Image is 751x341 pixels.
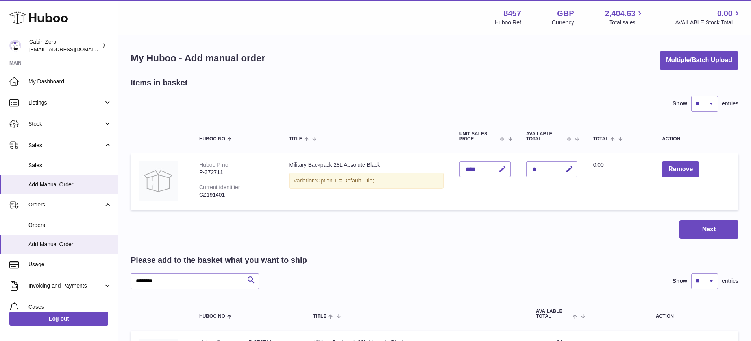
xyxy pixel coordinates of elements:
[552,19,574,26] div: Currency
[675,19,742,26] span: AVAILABLE Stock Total
[593,136,609,142] span: Total
[28,241,112,248] span: Add Manual Order
[316,177,374,184] span: Option 1 = Default Title;
[675,8,742,26] a: 0.00 AVAILABLE Stock Total
[591,301,738,327] th: Action
[28,201,104,208] span: Orders
[28,181,112,188] span: Add Manual Order
[28,261,112,268] span: Usage
[29,38,100,53] div: Cabin Zero
[199,314,225,319] span: Huboo no
[199,136,225,142] span: Huboo no
[28,78,112,85] span: My Dashboard
[605,8,636,19] span: 2,404.63
[495,19,521,26] div: Huboo Ref
[28,282,104,289] span: Invoicing and Payments
[28,99,104,107] span: Listings
[9,40,21,52] img: huboo@cabinzero.com
[281,153,451,210] td: Military Backpack 28L Absolute Black
[557,8,574,19] strong: GBP
[139,161,178,201] img: Military Backpack 28L Absolute Black
[131,255,307,265] h2: Please add to the basket what you want to ship
[28,303,112,311] span: Cases
[609,19,644,26] span: Total sales
[199,169,274,176] div: P-372711
[199,184,240,190] div: Current identifier
[679,220,738,239] button: Next
[289,173,444,189] div: Variation:
[199,162,228,168] div: Huboo P no
[313,314,326,319] span: Title
[131,77,188,88] h2: Items in basket
[662,161,699,177] button: Remove
[717,8,733,19] span: 0.00
[673,100,687,107] label: Show
[503,8,521,19] strong: 8457
[28,120,104,128] span: Stock
[459,131,498,142] span: Unit Sales Price
[131,52,265,65] h1: My Huboo - Add manual order
[722,100,738,107] span: entries
[28,221,112,229] span: Orders
[660,51,738,70] button: Multiple/Batch Upload
[593,162,604,168] span: 0.00
[199,191,274,199] div: CZ191401
[526,131,565,142] span: AVAILABLE Total
[605,8,645,26] a: 2,404.63 Total sales
[28,162,112,169] span: Sales
[29,46,116,52] span: [EMAIL_ADDRESS][DOMAIN_NAME]
[662,136,731,142] div: Action
[28,142,104,149] span: Sales
[673,277,687,285] label: Show
[9,312,108,326] a: Log out
[722,277,738,285] span: entries
[536,309,571,319] span: AVAILABLE Total
[289,136,302,142] span: Title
